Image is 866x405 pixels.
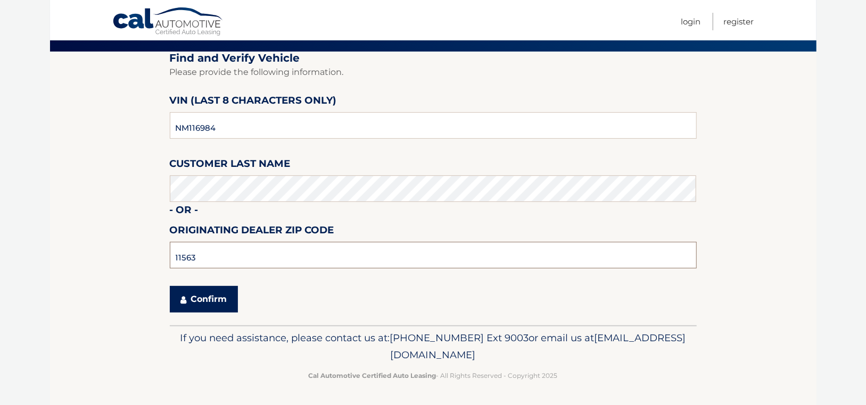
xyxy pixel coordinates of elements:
[724,13,754,30] a: Register
[170,222,334,242] label: Originating Dealer Zip Code
[112,7,224,38] a: Cal Automotive
[177,330,690,364] p: If you need assistance, please contact us at: or email us at
[170,52,697,65] h2: Find and Verify Vehicle
[681,13,701,30] a: Login
[170,286,238,313] button: Confirm
[170,202,199,222] label: - or -
[309,372,436,379] strong: Cal Automotive Certified Auto Leasing
[170,156,291,175] label: Customer Last Name
[177,370,690,381] p: - All Rights Reserved - Copyright 2025
[170,65,697,80] p: Please provide the following information.
[390,332,529,344] span: [PHONE_NUMBER] Ext 9003
[170,92,337,112] label: VIN (last 8 characters only)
